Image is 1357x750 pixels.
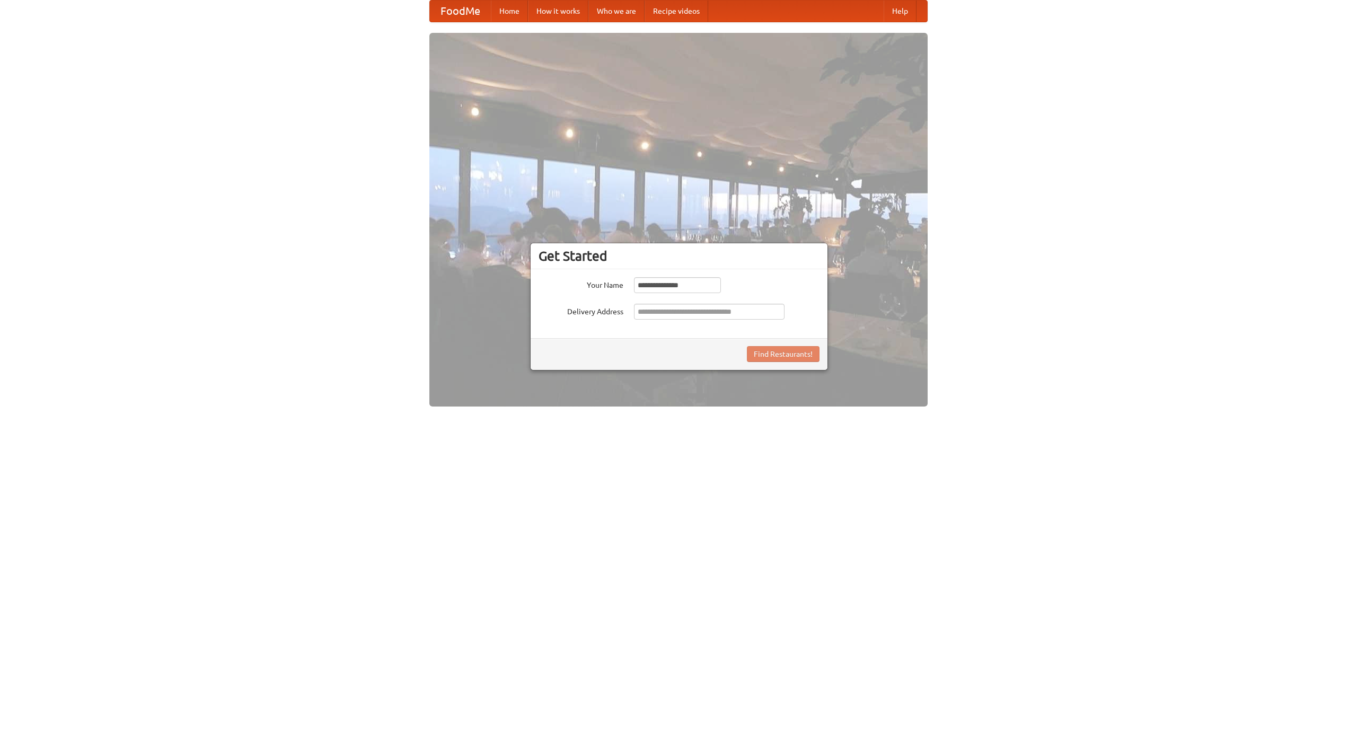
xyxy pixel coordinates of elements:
label: Delivery Address [539,304,623,317]
h3: Get Started [539,248,820,264]
label: Your Name [539,277,623,290]
a: Who we are [588,1,645,22]
a: How it works [528,1,588,22]
a: Help [884,1,917,22]
button: Find Restaurants! [747,346,820,362]
a: Recipe videos [645,1,708,22]
a: FoodMe [430,1,491,22]
a: Home [491,1,528,22]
